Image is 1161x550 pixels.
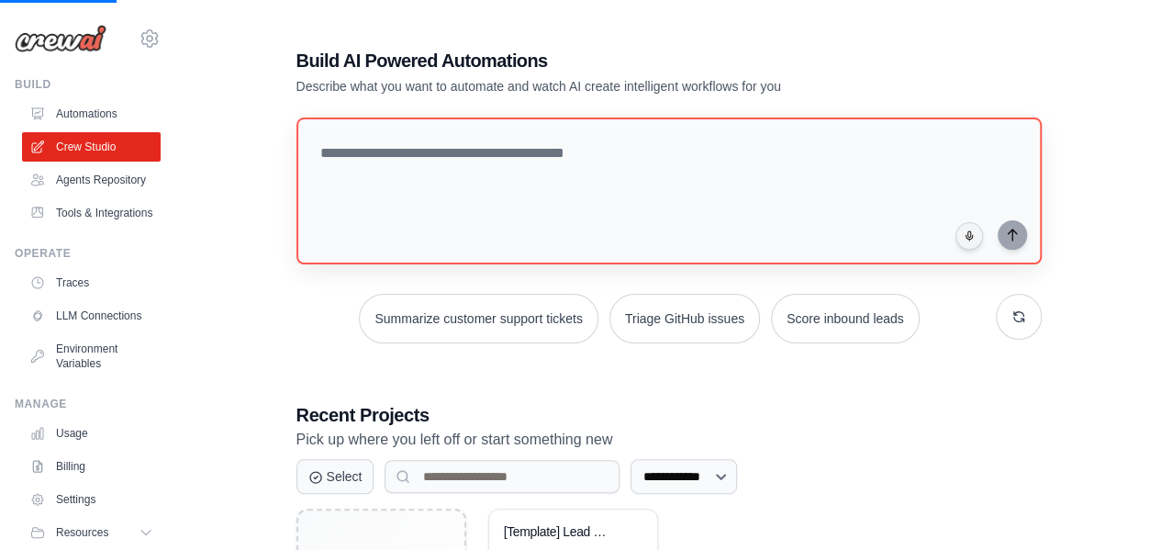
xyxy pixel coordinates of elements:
a: Tools & Integrations [22,198,161,228]
div: Manage [15,397,161,411]
a: Crew Studio [22,132,161,162]
div: Build [15,77,161,92]
div: [Template] Lead Scoring and Strategy Crew [504,524,615,541]
button: Get new suggestions [996,294,1042,340]
div: Operate [15,246,161,261]
a: Settings [22,485,161,514]
button: Score inbound leads [771,294,920,343]
a: Agents Repository [22,165,161,195]
button: Summarize customer support tickets [359,294,597,343]
a: LLM Connections [22,301,161,331]
h3: Recent Projects [296,402,1042,428]
button: Click to speak your automation idea [955,222,983,250]
p: Pick up where you left off or start something new [296,428,1042,452]
button: Resources [22,518,161,547]
img: Logo [15,25,106,52]
a: Traces [22,268,161,297]
a: Automations [22,99,161,129]
button: Select [296,459,374,494]
h1: Build AI Powered Automations [296,48,913,73]
a: Billing [22,452,161,481]
a: Environment Variables [22,334,161,378]
p: Describe what you want to automate and watch AI create intelligent workflows for you [296,77,913,95]
a: Usage [22,419,161,448]
span: Resources [56,525,108,540]
button: Triage GitHub issues [609,294,760,343]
